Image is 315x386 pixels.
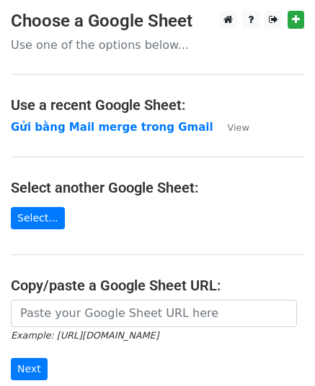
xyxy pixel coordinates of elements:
[11,207,65,229] a: Select...
[11,300,297,327] input: Paste your Google Sheet URL here
[11,11,304,32] h3: Choose a Google Sheet
[11,358,48,380] input: Next
[11,179,304,196] h4: Select another Google Sheet:
[213,121,249,134] a: View
[11,277,304,294] h4: Copy/paste a Google Sheet URL:
[11,121,213,134] a: Gửi bằng Mail merge trong Gmail
[11,37,304,52] p: Use one of the options below...
[11,96,304,114] h4: Use a recent Google Sheet:
[11,330,159,341] small: Example: [URL][DOMAIN_NAME]
[228,122,249,133] small: View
